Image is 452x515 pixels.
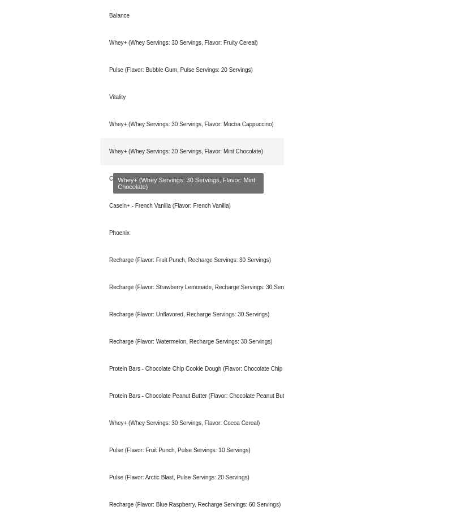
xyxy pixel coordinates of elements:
div: Pulse (Flavor: Fruit Punch, Pulse Servings: 10 Servings) [100,437,284,464]
div: Recharge (Flavor: Fruit Punch, Recharge Servings: 30 Servings) [100,247,284,274]
div: Whey+ (Whey Servings: 30 Servings, Flavor: Fruity Cereal) [100,29,284,57]
div: Casein+ - Dutch Chocolate (Flavor: Dutch Chocolate) [100,165,284,192]
div: Recharge (Flavor: Watermelon, Recharge Servings: 30 Servings) [100,328,284,355]
div: Pulse (Flavor: Bubble Gum, Pulse Servings: 20 Servings) [100,57,284,84]
div: Vitality [100,84,284,111]
div: Casein+ - French Vanilla (Flavor: French Vanilla) [100,192,284,220]
div: Recharge (Flavor: Strawberry Lemonade, Recharge Servings: 30 Servings) [100,274,284,301]
div: Whey+ (Whey Servings: 30 Servings, Flavor: Cocoa Cereal) [100,410,284,437]
div: Whey+ (Whey Servings: 30 Servings, Flavor: Mint Chocolate) [100,138,284,165]
div: Pulse (Flavor: Arctic Blast, Pulse Servings: 20 Servings) [100,464,284,491]
div: Recharge (Flavor: Unflavored, Recharge Servings: 30 Servings) [100,301,284,328]
div: Protein Bars - Chocolate Chip Cookie Dough (Flavor: Chocolate Chip Cookie Dough) [100,355,284,383]
div: Protein Bars - Chocolate Peanut Butter (Flavor: Chocolate Peanut Butter) [100,383,284,410]
div: Balance [100,2,284,29]
div: Phoenix [100,220,284,247]
div: Whey+ (Whey Servings: 30 Servings, Flavor: Mocha Cappuccino) [100,111,284,138]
